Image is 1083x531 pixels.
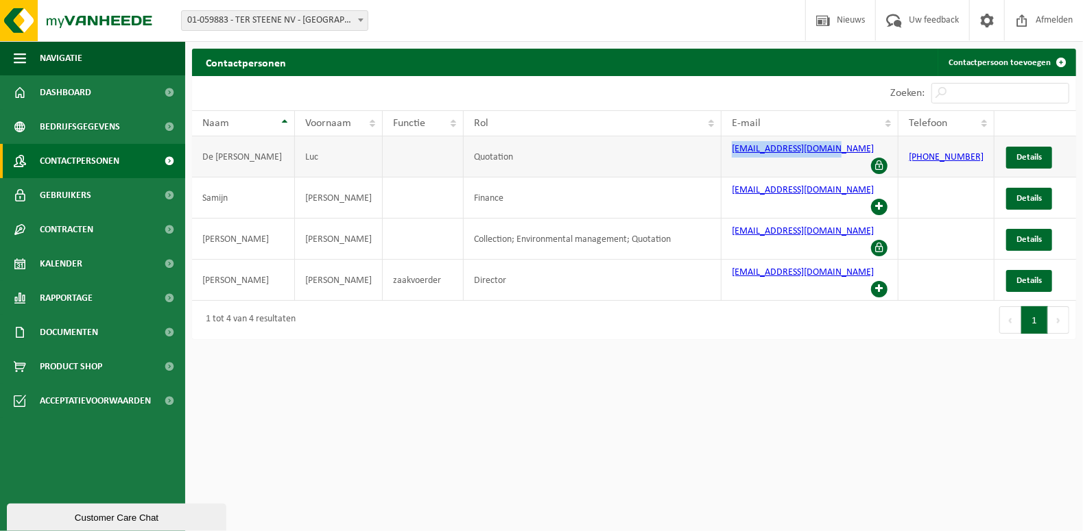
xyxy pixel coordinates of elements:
iframe: chat widget [7,501,229,531]
span: 01-059883 - TER STEENE NV - OOSTENDE [182,11,368,30]
span: Kalender [40,247,82,281]
td: Luc [295,136,383,177]
h2: Contactpersonen [192,49,300,75]
td: [PERSON_NAME] [192,219,295,260]
a: Details [1006,229,1052,251]
span: Acceptatievoorwaarden [40,384,151,418]
td: De [PERSON_NAME] [192,136,295,177]
td: Director [464,260,722,301]
label: Zoeken: [890,88,925,99]
span: Details [1016,235,1042,244]
span: 01-059883 - TER STEENE NV - OOSTENDE [181,10,368,31]
a: Details [1006,188,1052,210]
span: Dashboard [40,75,91,110]
a: Details [1006,270,1052,292]
span: Contracten [40,212,93,247]
span: E-mail [732,118,761,129]
a: [EMAIL_ADDRESS][DOMAIN_NAME] [732,185,874,195]
a: [EMAIL_ADDRESS][DOMAIN_NAME] [732,226,874,236]
span: Details [1016,276,1042,285]
td: zaakvoerder [383,260,464,301]
a: Contactpersoon toevoegen [938,49,1075,76]
td: [PERSON_NAME] [295,177,383,219]
span: Gebruikers [40,178,91,212]
a: [EMAIL_ADDRESS][DOMAIN_NAME] [732,267,874,277]
span: Telefoon [909,118,947,129]
span: Naam [202,118,229,129]
span: Documenten [40,315,98,349]
span: Contactpersonen [40,144,119,178]
a: [EMAIL_ADDRESS][DOMAIN_NAME] [732,144,874,154]
td: Samijn [192,177,295,219]
td: Quotation [464,136,722,177]
span: Bedrijfsgegevens [40,110,120,144]
span: Navigatie [40,41,82,75]
button: Previous [999,306,1021,334]
a: Details [1006,147,1052,169]
span: Functie [393,118,425,129]
td: [PERSON_NAME] [295,219,383,260]
span: Product Shop [40,349,102,384]
button: Next [1048,306,1069,334]
span: Rol [474,118,488,129]
span: Details [1016,194,1042,203]
a: [PHONE_NUMBER] [909,152,984,162]
span: Voornaam [305,118,351,129]
td: Collection; Environmental management; Quotation [464,219,722,260]
button: 1 [1021,306,1048,334]
td: [PERSON_NAME] [295,260,383,301]
span: Details [1016,153,1042,162]
td: Finance [464,177,722,219]
span: Rapportage [40,281,93,315]
td: [PERSON_NAME] [192,260,295,301]
div: 1 tot 4 van 4 resultaten [199,308,296,332]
